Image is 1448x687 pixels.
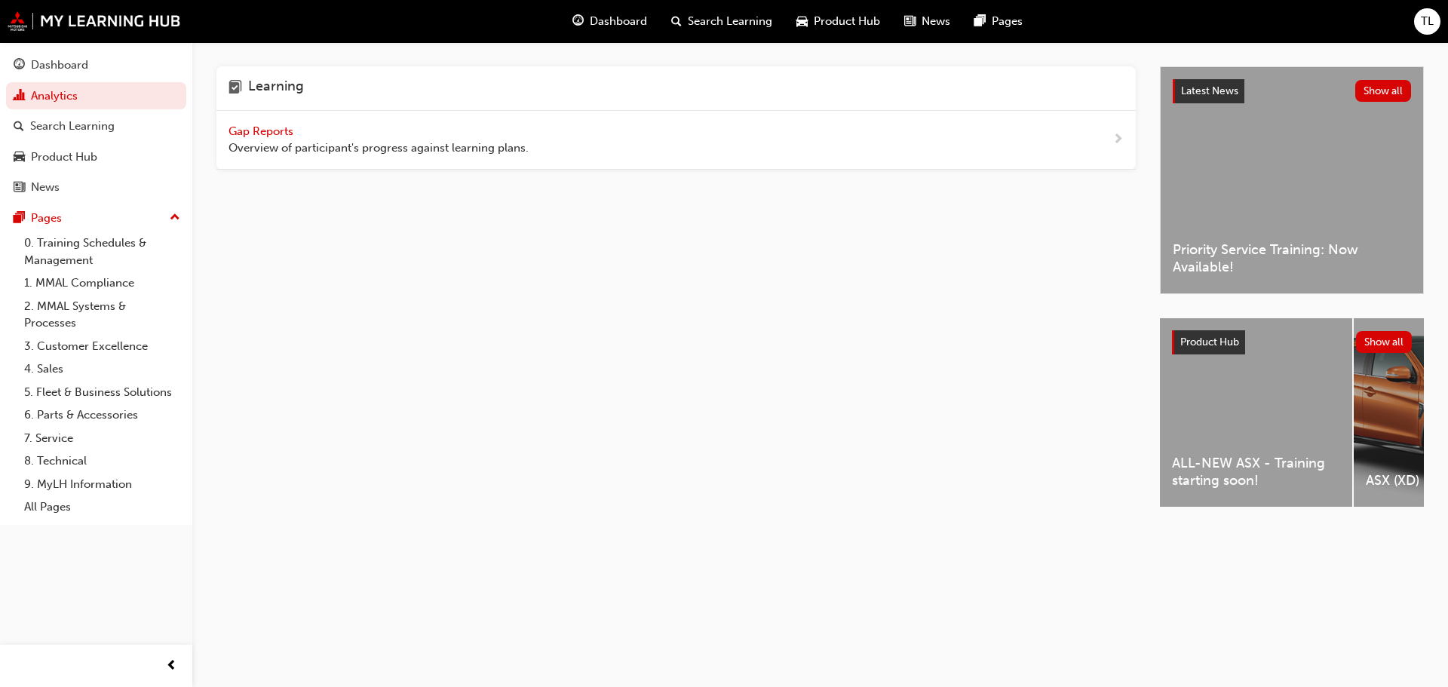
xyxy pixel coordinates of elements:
[974,12,986,31] span: pages-icon
[992,13,1023,30] span: Pages
[1172,455,1340,489] span: ALL-NEW ASX - Training starting soon!
[18,427,186,450] a: 7. Service
[590,13,647,30] span: Dashboard
[784,6,892,37] a: car-iconProduct Hub
[1414,8,1440,35] button: TL
[1355,80,1412,102] button: Show all
[14,120,24,133] span: search-icon
[922,13,950,30] span: News
[962,6,1035,37] a: pages-iconPages
[6,82,186,110] a: Analytics
[18,473,186,496] a: 9. MyLH Information
[1160,66,1424,294] a: Latest NewsShow allPriority Service Training: Now Available!
[18,403,186,427] a: 6. Parts & Accessories
[1173,241,1411,275] span: Priority Service Training: Now Available!
[14,181,25,195] span: news-icon
[6,48,186,204] button: DashboardAnalyticsSearch LearningProduct HubNews
[229,78,242,98] span: learning-icon
[170,208,180,228] span: up-icon
[166,657,177,676] span: prev-icon
[18,495,186,519] a: All Pages
[248,78,304,98] h4: Learning
[6,143,186,171] a: Product Hub
[1112,130,1124,149] span: next-icon
[14,151,25,164] span: car-icon
[572,12,584,31] span: guage-icon
[31,179,60,196] div: News
[6,204,186,232] button: Pages
[18,335,186,358] a: 3. Customer Excellence
[18,271,186,295] a: 1. MMAL Compliance
[904,12,916,31] span: news-icon
[8,11,181,31] img: mmal
[18,449,186,473] a: 8. Technical
[14,59,25,72] span: guage-icon
[6,112,186,140] a: Search Learning
[814,13,880,30] span: Product Hub
[18,232,186,271] a: 0. Training Schedules & Management
[796,12,808,31] span: car-icon
[659,6,784,37] a: search-iconSearch Learning
[31,57,88,74] div: Dashboard
[216,111,1136,170] a: Gap Reports Overview of participant's progress against learning plans.next-icon
[18,381,186,404] a: 5. Fleet & Business Solutions
[229,140,529,157] span: Overview of participant's progress against learning plans.
[1356,331,1413,353] button: Show all
[31,149,97,166] div: Product Hub
[1160,318,1352,507] a: ALL-NEW ASX - Training starting soon!
[18,295,186,335] a: 2. MMAL Systems & Processes
[6,51,186,79] a: Dashboard
[1181,84,1238,97] span: Latest News
[671,12,682,31] span: search-icon
[1172,330,1412,354] a: Product HubShow all
[1421,13,1434,30] span: TL
[892,6,962,37] a: news-iconNews
[14,212,25,225] span: pages-icon
[1173,79,1411,103] a: Latest NewsShow all
[31,210,62,227] div: Pages
[14,90,25,103] span: chart-icon
[688,13,772,30] span: Search Learning
[560,6,659,37] a: guage-iconDashboard
[18,357,186,381] a: 4. Sales
[1180,336,1239,348] span: Product Hub
[30,118,115,135] div: Search Learning
[6,173,186,201] a: News
[229,124,296,138] span: Gap Reports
